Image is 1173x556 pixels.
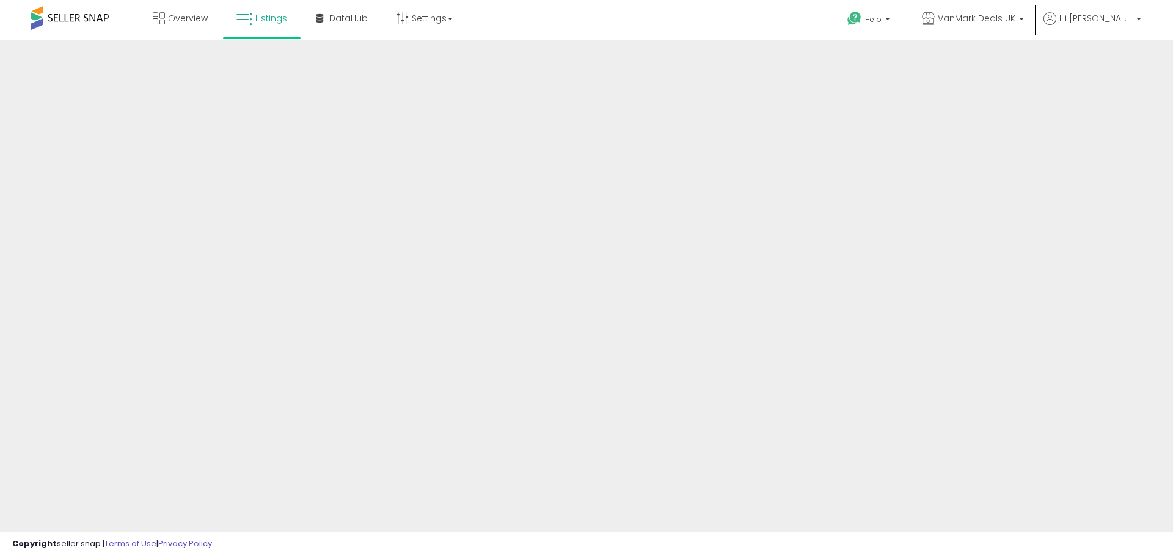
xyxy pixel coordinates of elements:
[865,14,882,24] span: Help
[847,11,862,26] i: Get Help
[12,538,57,549] strong: Copyright
[838,2,902,40] a: Help
[168,12,208,24] span: Overview
[255,12,287,24] span: Listings
[158,538,212,549] a: Privacy Policy
[329,12,368,24] span: DataHub
[1043,12,1141,40] a: Hi [PERSON_NAME]
[12,538,212,550] div: seller snap | |
[938,12,1015,24] span: VanMark Deals UK
[104,538,156,549] a: Terms of Use
[1059,12,1133,24] span: Hi [PERSON_NAME]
